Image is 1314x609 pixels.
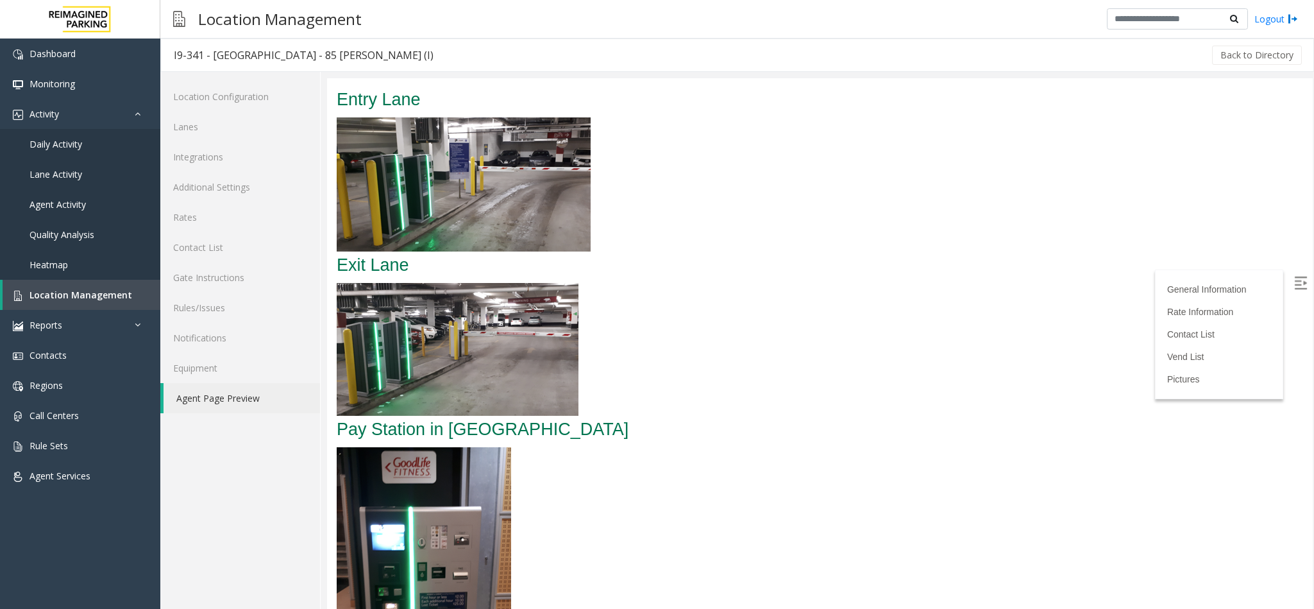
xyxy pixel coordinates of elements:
[160,232,320,262] a: Contact List
[29,198,86,210] span: Agent Activity
[173,3,185,35] img: pageIcon
[29,138,82,150] span: Daily Activity
[160,353,320,383] a: Equipment
[13,411,23,422] img: 'icon'
[1212,46,1302,65] button: Back to Directory
[13,49,23,60] img: 'icon'
[29,228,94,241] span: Quality Analysis
[13,351,23,361] img: 'icon'
[29,319,62,331] span: Reports
[1288,12,1298,26] img: logout
[160,323,320,353] a: Notifications
[13,80,23,90] img: 'icon'
[840,273,877,284] a: Vend List
[840,206,920,216] a: General Information
[29,289,132,301] span: Location Management
[29,47,76,60] span: Dashboard
[160,112,320,142] a: Lanes
[29,108,59,120] span: Activity
[1254,12,1298,26] a: Logout
[13,381,23,391] img: 'icon'
[160,202,320,232] a: Rates
[10,341,301,361] span: Pay Station in [GEOGRAPHIC_DATA]
[13,442,23,452] img: 'icon'
[13,110,23,120] img: 'icon'
[160,172,320,202] a: Additional Settings
[840,228,907,239] a: Rate Information
[10,12,94,31] span: Entry Lane
[840,296,873,306] a: Pictures
[967,198,980,211] img: Open/Close Sidebar Menu
[160,262,320,293] a: Gate Instructions
[164,383,320,413] a: Agent Page Preview
[29,409,79,422] span: Call Centers
[29,168,82,180] span: Lane Activity
[29,379,63,391] span: Regions
[160,293,320,323] a: Rules/Issues
[10,205,251,338] img: 317decb5384c4a5ca6f1437e7944c576.jpg
[10,39,264,173] img: 932c1be6c0984010a05f97a7aed25a73.jpg
[160,142,320,172] a: Integrations
[192,3,368,35] h3: Location Management
[29,470,90,482] span: Agent Services
[29,440,68,452] span: Rule Sets
[160,81,320,112] a: Location Configuration
[13,291,23,301] img: 'icon'
[174,47,434,64] div: I9-341 - [GEOGRAPHIC_DATA] - 85 [PERSON_NAME] (I)
[13,321,23,331] img: 'icon'
[13,472,23,482] img: 'icon'
[29,259,68,271] span: Heatmap
[29,349,67,361] span: Contacts
[840,251,888,261] a: Contact List
[29,78,75,90] span: Monitoring
[10,177,82,196] span: Exit Lane
[3,280,160,310] a: Location Management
